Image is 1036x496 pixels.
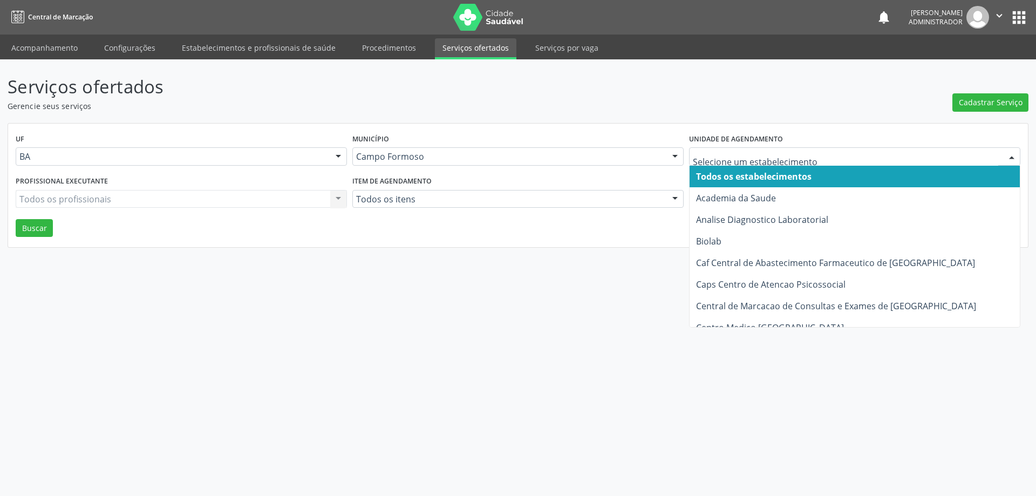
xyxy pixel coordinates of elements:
span: Todos os itens [356,194,662,205]
i:  [993,10,1005,22]
img: img [966,6,989,29]
label: Item de agendamento [352,173,432,190]
button:  [989,6,1010,29]
span: Centro Medico [GEOGRAPHIC_DATA] [696,322,844,334]
button: Cadastrar Serviço [952,93,1028,112]
span: Caps Centro de Atencao Psicossocial [696,278,846,290]
div: [PERSON_NAME] [909,8,963,17]
label: Unidade de agendamento [689,131,783,148]
button: Buscar [16,219,53,237]
p: Gerencie seus serviços [8,100,722,112]
span: Todos os estabelecimentos [696,171,812,182]
input: Selecione um estabelecimento [693,151,998,173]
span: Campo Formoso [356,151,662,162]
a: Serviços por vaga [528,38,606,57]
span: Central de Marcacao de Consultas e Exames de [GEOGRAPHIC_DATA] [696,300,976,312]
a: Central de Marcação [8,8,93,26]
button: notifications [876,10,891,25]
span: Caf Central de Abastecimento Farmaceutico de [GEOGRAPHIC_DATA] [696,257,975,269]
span: Biolab [696,235,721,247]
a: Estabelecimentos e profissionais de saúde [174,38,343,57]
span: Administrador [909,17,963,26]
a: Procedimentos [355,38,424,57]
label: UF [16,131,24,148]
span: Central de Marcação [28,12,93,22]
button: apps [1010,8,1028,27]
label: Profissional executante [16,173,108,190]
span: Academia da Saude [696,192,776,204]
span: BA [19,151,325,162]
a: Acompanhamento [4,38,85,57]
p: Serviços ofertados [8,73,722,100]
span: Analise Diagnostico Laboratorial [696,214,828,226]
span: Cadastrar Serviço [959,97,1023,108]
a: Configurações [97,38,163,57]
label: Município [352,131,389,148]
a: Serviços ofertados [435,38,516,59]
